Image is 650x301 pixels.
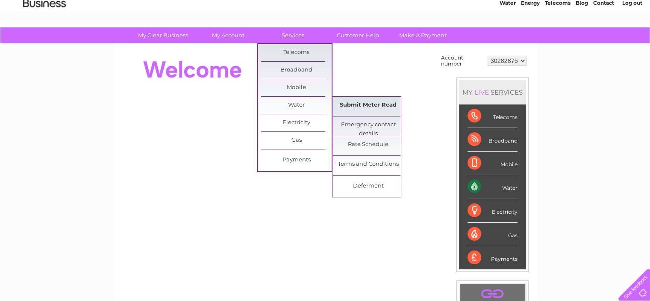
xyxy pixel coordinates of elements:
a: Telecoms [545,36,571,43]
a: My Clear Business [128,27,198,43]
div: Mobile [468,152,518,175]
a: 0333 014 3131 [489,4,548,15]
div: Electricity [468,199,518,223]
div: MY SERVICES [459,80,526,104]
a: Telecoms [261,44,332,61]
a: Submit Meter Read [333,97,403,114]
a: Electricity [261,114,332,131]
a: Log out [622,36,642,43]
a: . [462,286,523,301]
td: Account number [439,53,485,69]
a: Terms and Conditions [333,156,403,173]
div: Clear Business is a trading name of Verastar Limited (registered in [GEOGRAPHIC_DATA] No. 3667643... [124,5,527,42]
a: Emergency contact details [333,116,403,134]
a: Water [500,36,516,43]
a: My Account [193,27,263,43]
div: LIVE [473,88,491,96]
a: Mobile [261,79,332,96]
a: Deferment [333,178,403,195]
a: Water [261,97,332,114]
a: Services [258,27,328,43]
a: Make A Payment [388,27,458,43]
div: Gas [468,223,518,246]
a: Gas [261,132,332,149]
a: Contact [593,36,614,43]
div: Water [468,175,518,199]
div: Broadband [468,128,518,152]
img: logo.png [23,22,66,48]
a: Energy [521,36,540,43]
div: Telecoms [468,104,518,128]
a: Rate Schedule [333,136,403,153]
a: Broadband [261,62,332,79]
div: Payments [468,246,518,269]
a: Blog [576,36,588,43]
a: Customer Help [323,27,393,43]
a: Payments [261,152,332,169]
